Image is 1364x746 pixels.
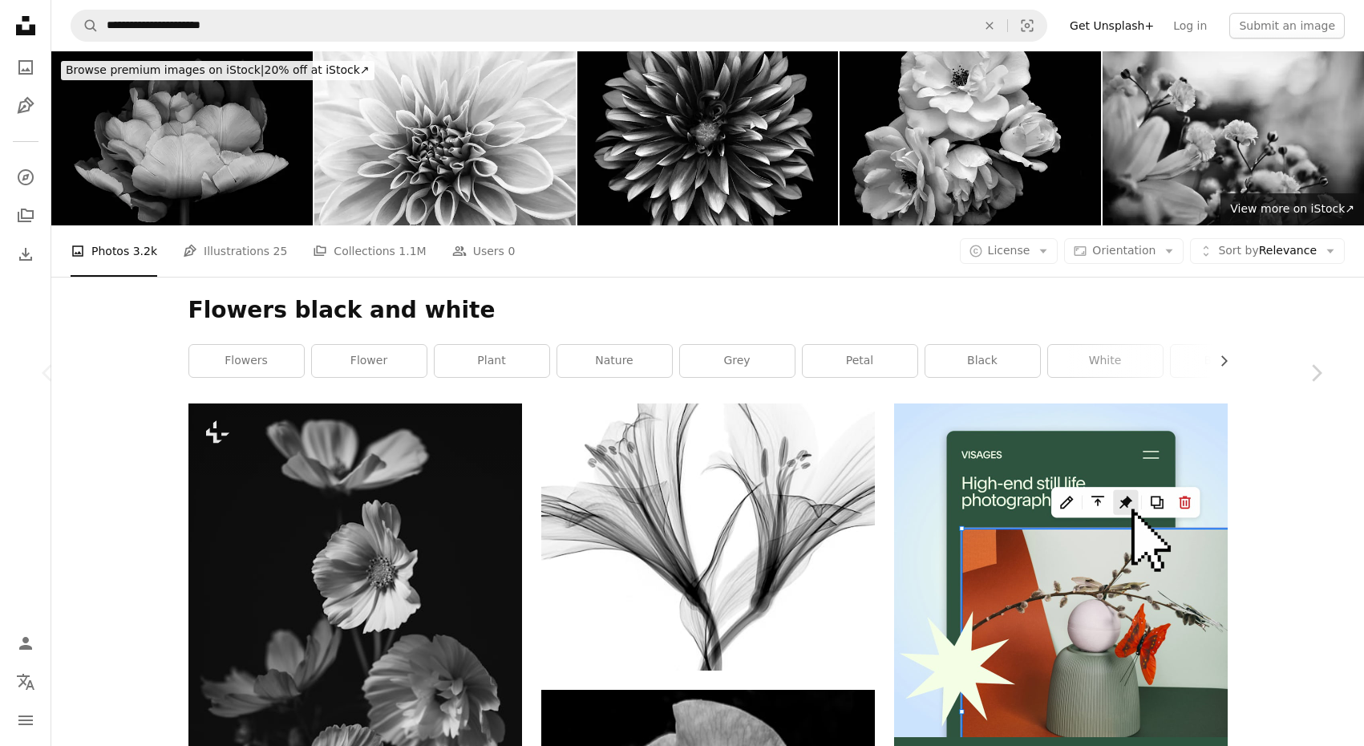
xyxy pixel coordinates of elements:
a: Collections 1.1M [313,225,426,277]
a: petal [803,345,917,377]
a: Browse premium images on iStock|20% off at iStock↗ [51,51,384,90]
a: Illustrations [10,90,42,122]
div: 20% off at iStock ↗ [61,61,374,80]
button: Search Unsplash [71,10,99,41]
form: Find visuals sitewide [71,10,1047,42]
button: Submit an image [1229,13,1345,39]
span: License [988,244,1030,257]
img: Flower Bouquet in Black and White [1103,51,1364,225]
a: flowers [189,345,304,377]
a: Log in / Sign up [10,627,42,659]
a: Get Unsplash+ [1060,13,1164,39]
a: Photos [10,51,42,83]
a: View more on iStock↗ [1220,193,1364,225]
a: white [1048,345,1163,377]
a: blossom [1171,345,1285,377]
a: Explore [10,161,42,193]
img: BEAUTIFUL DHALIA UP CLOSE IN MACRO MODE [314,51,576,225]
button: Language [10,666,42,698]
img: XXXL: Monocrhome Double Tulip [51,51,313,225]
span: View more on iStock ↗ [1230,202,1354,215]
span: Orientation [1092,244,1156,257]
a: Illustrations 25 [183,225,287,277]
a: Next [1268,296,1364,450]
img: file-1723602894256-972c108553a7image [894,403,1228,737]
a: Log in [1164,13,1216,39]
span: 25 [273,242,288,260]
span: Browse premium images on iStock | [66,63,264,76]
button: License [960,238,1058,264]
span: 0 [508,242,515,260]
h1: Flowers black and white [188,296,1228,325]
a: flower illustration [541,529,875,544]
span: Sort by [1218,244,1258,257]
img: A monochrome dahlia on a black background [577,51,839,225]
a: Users 0 [452,225,516,277]
span: Relevance [1218,243,1317,259]
button: Orientation [1064,238,1184,264]
button: Menu [10,704,42,736]
button: Visual search [1008,10,1046,41]
button: scroll list to the right [1209,345,1228,377]
a: Download History [10,238,42,270]
button: Clear [972,10,1007,41]
a: flower [312,345,427,377]
a: black [925,345,1040,377]
a: Collections [10,200,42,232]
a: nature [557,345,672,377]
a: grey [680,345,795,377]
img: White Roses in Black and White [840,51,1101,225]
span: 1.1M [399,242,426,260]
a: plant [435,345,549,377]
img: flower illustration [541,403,875,671]
button: Sort byRelevance [1190,238,1345,264]
a: a bunch of flowers that are in a vase [188,647,522,661]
